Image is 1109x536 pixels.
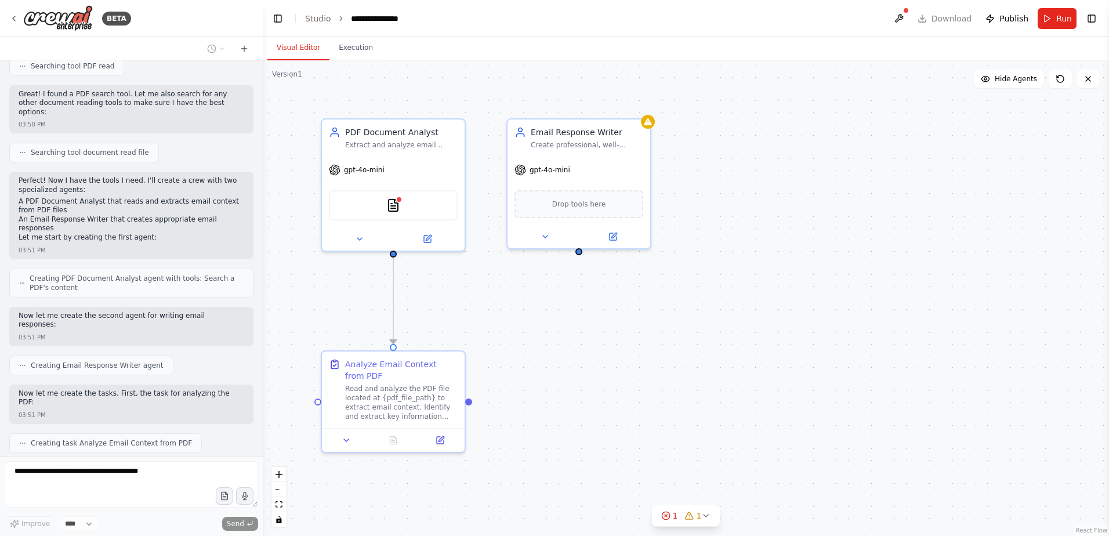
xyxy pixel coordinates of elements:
[652,505,720,527] button: 11
[271,512,287,527] button: toggle interactivity
[267,36,329,60] button: Visual Editor
[999,13,1028,24] span: Publish
[345,126,458,138] div: PDF Document Analyst
[305,14,331,23] a: Studio
[19,120,46,129] div: 03:50 PM
[222,517,258,531] button: Send
[1038,8,1077,29] button: Run
[305,13,408,24] nav: breadcrumb
[1056,13,1072,24] span: Run
[23,5,93,31] img: Logo
[19,389,244,407] p: Now let me create the tasks. First, the task for analyzing the PDF:
[531,126,643,138] div: Email Response Writer
[506,118,651,249] div: Email Response WriterCreate professional, well-structured email responses based on analyzed email...
[31,61,114,71] span: Searching tool PDF read
[345,358,458,382] div: Analyze Email Context from PDF
[420,433,460,447] button: Open in side panel
[19,215,244,233] li: An Email Response Writer that creates appropriate email responses
[19,411,46,419] div: 03:51 PM
[531,140,643,150] div: Create professional, well-structured email responses based on analyzed email context, ensuring ap...
[272,70,302,79] div: Version 1
[31,361,164,370] span: Creating Email Response Writer agent
[270,10,286,27] button: Hide left sidebar
[344,165,385,175] span: gpt-4o-mini
[387,258,399,344] g: Edge from 87227df8-c859-4e63-83fe-549a7c2fb1ab to 9d1dd363-3489-4d37-b437-f83bf8330a7a
[19,312,244,329] p: Now let me create the second agent for writing email responses:
[321,118,466,252] div: PDF Document AnalystExtract and analyze email context from PDF files, identifying key information...
[19,246,46,255] div: 03:51 PM
[329,36,382,60] button: Execution
[235,42,253,56] button: Start a new chat
[31,439,192,448] span: Creating task Analyze Email Context from PDF
[271,467,287,527] div: React Flow controls
[974,70,1044,88] button: Hide Agents
[102,12,131,26] div: BETA
[394,232,460,246] button: Open in side panel
[19,197,244,215] li: A PDF Document Analyst that reads and extracts email context from PDF files
[271,497,287,512] button: fit view
[31,148,149,157] span: Searching tool document read file
[580,230,646,244] button: Open in side panel
[227,519,244,528] span: Send
[345,140,458,150] div: Extract and analyze email context from PDF files, identifying key information such as sender deta...
[21,519,50,528] span: Improve
[345,384,458,421] div: Read and analyze the PDF file located at {pdf_file_path} to extract email context. Identify and e...
[19,233,244,242] p: Let me start by creating the first agent:
[552,198,606,210] span: Drop tools here
[673,510,678,521] span: 1
[19,333,46,342] div: 03:51 PM
[216,487,233,505] button: Upload files
[271,467,287,482] button: zoom in
[19,90,244,117] p: Great! I found a PDF search tool. Let me also search for any other document reading tools to make...
[1083,10,1100,27] button: Show right sidebar
[386,198,400,212] img: PDFSearchTool
[19,176,244,194] p: Perfect! Now I have the tools I need. I'll create a crew with two specialized agents:
[697,510,702,521] span: 1
[236,487,253,505] button: Click to speak your automation idea
[1076,527,1107,534] a: React Flow attribution
[5,516,55,531] button: Improve
[995,74,1037,84] span: Hide Agents
[202,42,230,56] button: Switch to previous chat
[981,8,1033,29] button: Publish
[30,274,244,292] span: Creating PDF Document Analyst agent with tools: Search a PDF's content
[321,350,466,453] div: Analyze Email Context from PDFRead and analyze the PDF file located at {pdf_file_path} to extract...
[271,482,287,497] button: zoom out
[530,165,570,175] span: gpt-4o-mini
[369,433,418,447] button: No output available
